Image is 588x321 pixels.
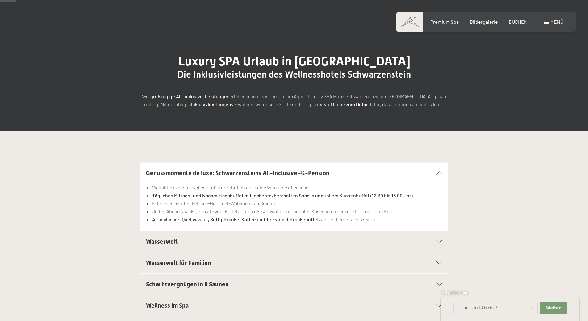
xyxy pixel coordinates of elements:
[509,19,528,25] a: BUCHEN
[152,216,319,222] strong: All-inclusive: Quellwasser, Softgetränke, Kaffee und Tee vom Getränkebuffet
[177,69,411,80] span: Die Inklusivleistungen des Wellnesshotels Schwarzenstein
[546,305,561,311] span: Weiter
[140,92,448,108] p: Wer erleben möchte, ist bei uns im Alpine Luxury SPA Hotel Schwarzenstein im [GEOGRAPHIC_DATA] ge...
[152,215,442,223] li: während der Essenszeiten
[550,19,563,25] span: Menü
[540,302,566,315] button: Weiter
[152,184,442,192] li: Vielfältiges, genussvolles Frühstücksbuffet, das keine Wünsche offen lässt
[146,259,211,267] span: Wasserwelt für Familien
[146,169,329,177] span: Genussmomente de luxe: Schwarzensteins All-Inclusive-¾-Pension
[150,93,230,99] strong: großzügige All-inclusive-Leistungen
[178,54,410,69] span: Luxury SPA Urlaub in [GEOGRAPHIC_DATA]
[430,19,459,25] a: Premium Spa
[324,101,369,107] strong: viel Liebe zum Detail
[146,302,189,309] span: Wellness im Spa
[470,19,498,25] a: Bildergalerie
[152,207,442,215] li: Jeden Abend knackige Salate vom Buffet, eine große Auswahl an regionalen Käsesorten, leckere Dess...
[191,101,231,107] strong: Inklusivleistungen
[152,199,442,207] li: Erlesenes 5- oder 6-Gänge-Gourmet-Wahlmenü am Abend
[152,192,413,198] strong: Tägliches Mittags- und Nachmittagsbuffet mit leckeren, herzhaften Snacks und tollem Kuchenbuffet ...
[146,238,178,245] span: Wasserwelt
[146,281,229,288] span: Schwitzvergnügen in 8 Saunen
[441,290,468,295] span: Schnellanfrage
